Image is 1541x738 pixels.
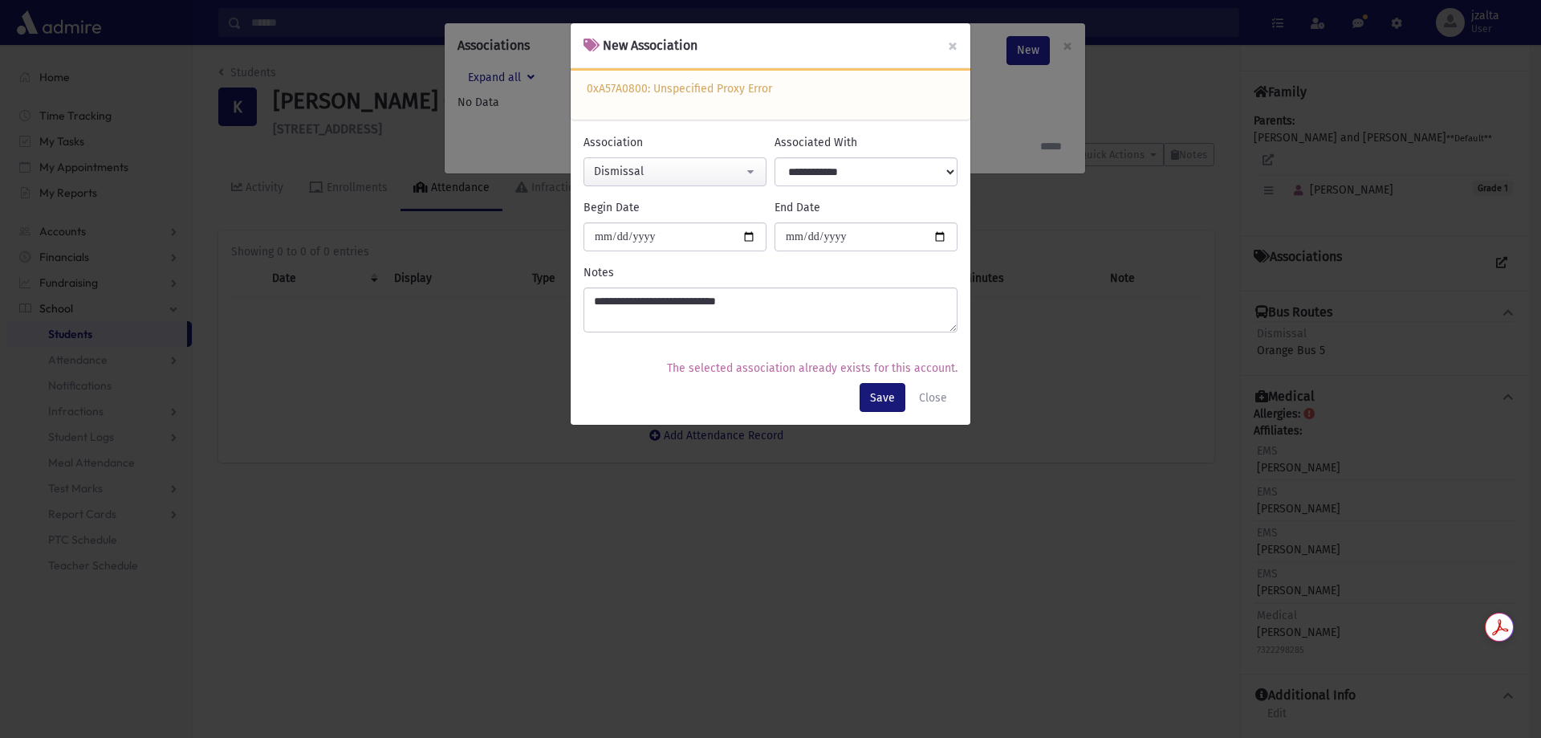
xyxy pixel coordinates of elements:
label: Association [583,134,643,151]
h6: New Association [583,36,697,55]
label: Associated With [775,134,857,151]
button: Save [860,383,905,412]
div: Dismissal [594,163,743,180]
span: The selected association already exists for this account. [667,361,958,375]
div: 0xA57A0800: Unspecified Proxy Error [571,68,970,120]
label: Begin Date [583,199,640,216]
label: End Date [775,199,820,216]
button: Close [909,383,958,412]
button: × [935,23,970,68]
button: Dismissal [583,157,766,186]
label: Notes [583,264,614,281]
